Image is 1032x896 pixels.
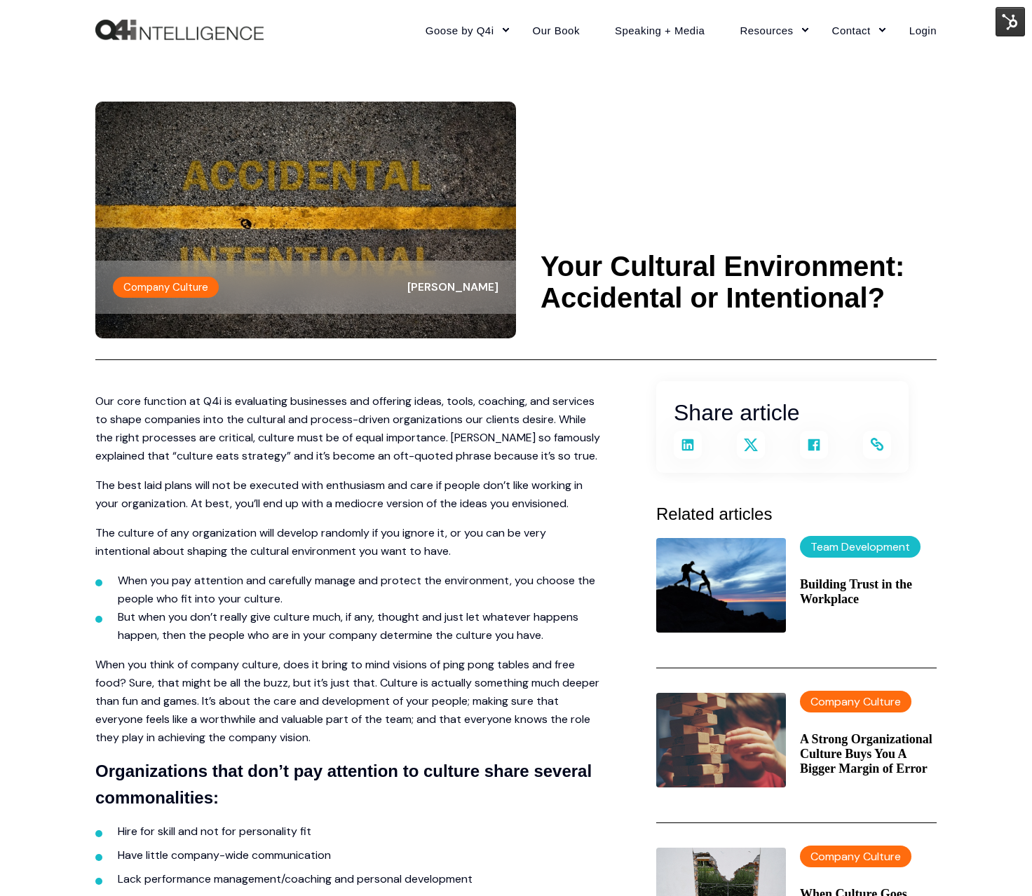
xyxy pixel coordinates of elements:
strong: Organizations that don’t pay attention to culture share several commonalities: [95,761,592,807]
li: When you pay attention and carefully manage and protect the environment, you choose the people wh... [118,572,600,608]
p: The culture of any organization will develop randomly if you ignore it, or you can be very intent... [95,524,600,560]
p: When you think of company culture, does it bring to mind visions of ping pong tables and free foo... [95,656,600,747]
li: Lack performance management/coaching and personal development [118,870,600,888]
img: When it comes to trust, it's easy to destroy, and hard to build. Make your culture a culture of t... [656,538,786,633]
label: Company Culture [800,691,911,712]
img: Q4intelligence, LLC logo [95,20,264,41]
a: A Strong Organizational Culture Buys You A Bigger Margin of Error [800,732,937,776]
label: Company Culture [800,846,911,867]
h3: Related articles [656,501,937,528]
p: Our core function at Q4i is evaluating businesses and offering ideas, tools, coaching, and servic... [95,392,600,465]
li: Have little company-wide communication [118,846,600,864]
h3: Share article [674,395,891,431]
img: HubSpot Tools Menu Toggle [996,7,1025,36]
label: Company Culture [113,277,219,298]
a: Back to Home [95,20,264,41]
li: But when you don’t really give culture much, if any, thought and just let whatever happens happen... [118,608,600,645]
li: Hire for skill and not for personality fit [118,822,600,841]
iframe: Chat Widget [962,829,1032,896]
span: [PERSON_NAME] [407,280,498,294]
label: Team Development [800,536,921,558]
a: Building Trust in the Workplace [800,577,937,607]
h1: Your Cultural Environment: Accidental or Intentional? [541,251,937,314]
p: The best laid plans will not be executed with enthusiasm and care if people don’t like working in... [95,476,600,513]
